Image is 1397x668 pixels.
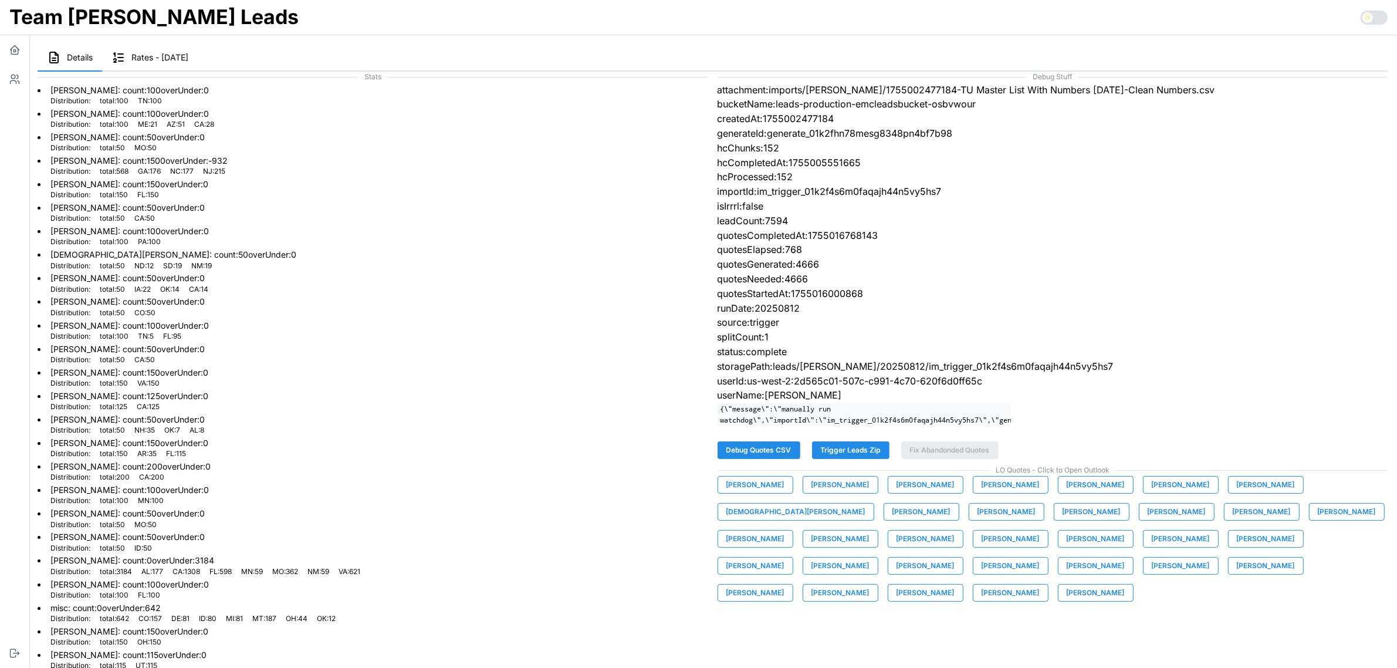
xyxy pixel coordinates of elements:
span: [PERSON_NAME] [982,477,1040,493]
p: storagePath:leads/[PERSON_NAME]/20250812/im_trigger_01k2f4s6m0faqajh44n5vy5hs7 [718,359,1388,374]
p: AL : 8 [190,426,204,436]
p: Distribution: [50,637,90,647]
button: [PERSON_NAME] [1058,584,1134,602]
button: [PERSON_NAME] [718,557,793,575]
p: Distribution: [50,473,90,483]
p: TN : 100 [138,96,162,106]
p: total : 642 [100,614,129,624]
p: generateId:generate_01k2fhn78mesg8348pn4bf7b98 [718,126,1388,141]
p: Distribution: [50,96,90,106]
p: Distribution: [50,190,90,200]
p: AZ : 51 [167,120,185,130]
button: [PERSON_NAME] [973,476,1048,494]
p: FL : 598 [209,567,232,577]
button: Fix Abandonded Quotes [901,441,999,459]
p: total : 50 [100,261,125,271]
p: splitCount:1 [718,330,1388,345]
p: Distribution: [50,285,90,295]
span: [PERSON_NAME] [1233,504,1291,520]
p: hcChunks:152 [718,141,1388,156]
p: VA : 150 [137,379,160,389]
p: [PERSON_NAME] : count: 115 overUnder: 0 [50,649,207,661]
p: attachment:imports/[PERSON_NAME]/1755002477184-TU Master List With Numbers [DATE]-Clean Numbers.csv [718,83,1388,97]
p: importId:im_trigger_01k2f4s6m0faqajh44n5vy5hs7 [718,184,1388,199]
button: [PERSON_NAME] [1058,476,1134,494]
p: quotesGenerated:4666 [718,257,1388,272]
span: [PERSON_NAME] [1237,531,1295,547]
p: Distribution: [50,332,90,342]
span: [PERSON_NAME] [1152,477,1210,493]
span: Debug Stuff [718,72,1388,83]
span: [PERSON_NAME] [1067,558,1125,574]
span: Debug Quotes CSV [726,442,791,458]
p: CA : 50 [134,214,155,224]
span: [PERSON_NAME] [1152,558,1210,574]
p: TN : 5 [138,332,154,342]
span: Fix Abandonded Quotes [910,442,990,458]
p: total : 50 [100,544,125,554]
p: [PERSON_NAME] : count: 50 overUnder: 0 [50,272,208,284]
span: [PERSON_NAME] [1152,531,1210,547]
span: [PERSON_NAME] [811,558,870,574]
p: CA : 125 [137,402,160,412]
p: [PERSON_NAME] : count: 200 overUnder: 0 [50,461,211,473]
span: [PERSON_NAME] [811,585,870,601]
span: [PERSON_NAME] [1148,504,1206,520]
p: total : 200 [100,473,130,483]
p: [DEMOGRAPHIC_DATA][PERSON_NAME] : count: 50 overUnder: 0 [50,249,296,261]
span: [PERSON_NAME] [1067,531,1125,547]
span: LO Quotes - Click to Open Outlook [718,465,1388,476]
button: [PERSON_NAME] [803,476,878,494]
h1: Team [PERSON_NAME] Leads [9,4,299,30]
p: CA : 1308 [172,567,200,577]
span: [PERSON_NAME] [1237,558,1295,574]
p: [PERSON_NAME] : count: 100 overUnder: 0 [50,225,209,237]
p: NM : 19 [191,261,212,271]
p: [PERSON_NAME] : count: 50 overUnder: 0 [50,131,205,143]
p: total : 100 [100,332,128,342]
p: PA : 100 [138,237,161,247]
p: CA : 28 [194,120,214,130]
p: MI : 81 [226,614,243,624]
button: Debug Quotes CSV [718,441,800,459]
p: NM : 59 [307,567,329,577]
p: Distribution: [50,355,90,365]
button: [PERSON_NAME] [973,530,1048,548]
p: [PERSON_NAME] : count: 100 overUnder: 0 [50,320,209,332]
p: runDate:20250812 [718,301,1388,316]
p: [PERSON_NAME] : count: 50 overUnder: 0 [50,296,205,308]
p: MN : 59 [241,567,263,577]
button: [PERSON_NAME] [803,557,878,575]
p: status:complete [718,345,1388,359]
p: MO : 50 [134,143,157,153]
p: Distribution: [50,496,90,506]
span: [PERSON_NAME] [726,558,784,574]
p: quotesCompletedAt:1755016768143 [718,228,1388,243]
button: [PERSON_NAME] [1058,557,1134,575]
p: MO : 362 [272,567,298,577]
p: total : 100 [100,120,128,130]
p: [PERSON_NAME] : count: 100 overUnder: 0 [50,579,209,591]
p: IA : 22 [134,285,151,295]
span: [PERSON_NAME] [982,585,1040,601]
p: [PERSON_NAME] : count: 150 overUnder: 0 [50,626,208,637]
button: [PERSON_NAME] [718,476,793,494]
button: Trigger Leads Zip [812,441,889,459]
p: AR : 35 [137,449,157,459]
p: total : 50 [100,143,125,153]
span: Trigger Leads Zip [821,442,881,458]
p: CA : 200 [139,473,164,483]
p: total : 50 [100,520,125,530]
p: MN : 100 [138,496,164,506]
button: [PERSON_NAME] [884,503,959,521]
p: total : 50 [100,355,125,365]
span: [PERSON_NAME] [811,531,870,547]
button: [PERSON_NAME] [973,557,1048,575]
p: total : 150 [100,190,128,200]
p: OK : 7 [164,426,180,436]
button: [PERSON_NAME] [888,557,963,575]
p: [PERSON_NAME] : count: 50 overUnder: 0 [50,508,205,519]
p: NC : 177 [170,167,194,177]
p: FL : 150 [137,190,159,200]
span: [PERSON_NAME] [1237,477,1295,493]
